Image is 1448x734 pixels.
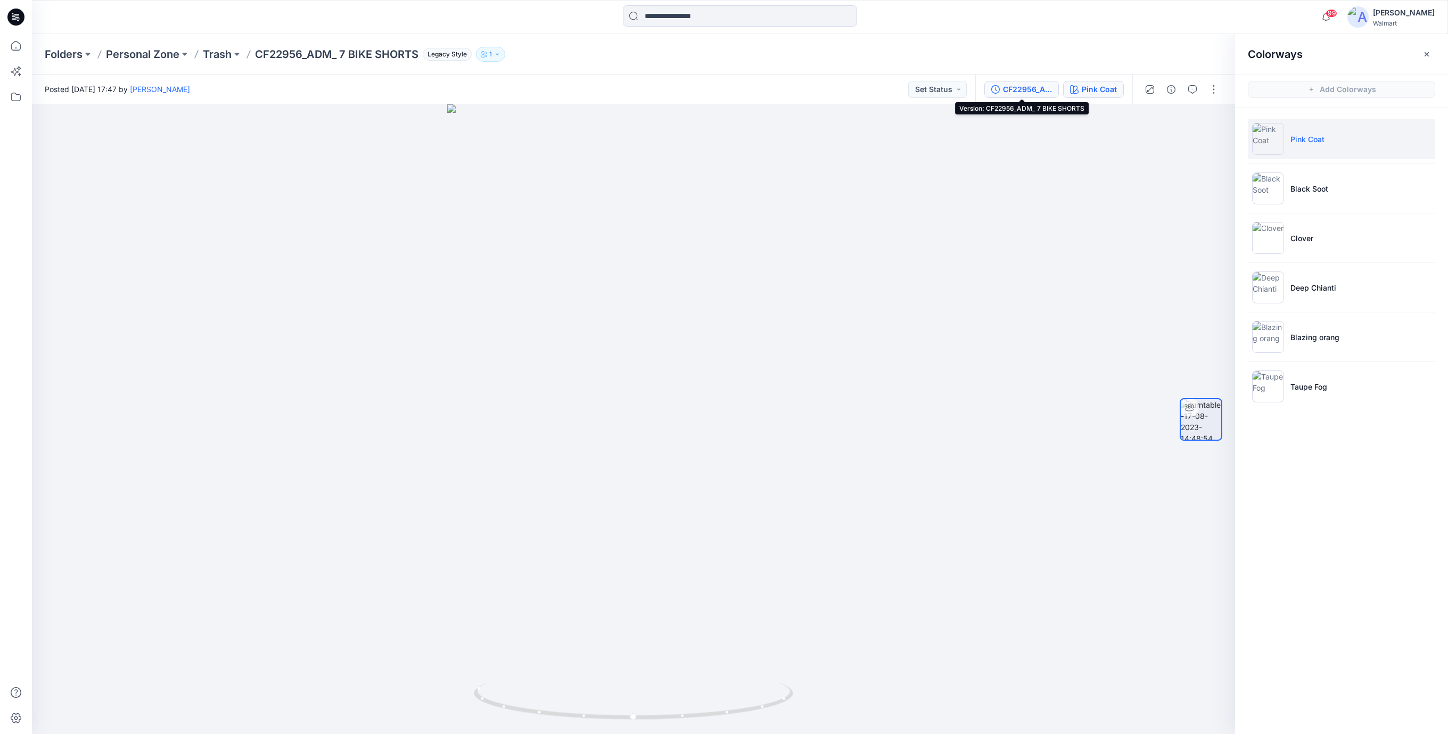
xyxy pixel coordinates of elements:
[1163,81,1180,98] button: Details
[1082,84,1117,95] div: Pink Coat
[1290,233,1313,244] p: Clover
[1252,172,1284,204] img: Black Soot
[418,47,472,62] button: Legacy Style
[1252,123,1284,155] img: Pink Coat
[984,81,1059,98] button: CF22956_ADM_ 7 BIKE SHORTS
[1252,321,1284,353] img: Blazing orang
[1063,81,1124,98] button: Pink Coat
[1252,222,1284,254] img: Clover
[1290,381,1327,392] p: Taupe Fog
[1373,6,1435,19] div: [PERSON_NAME]
[1373,19,1435,27] div: Walmart
[1290,183,1328,194] p: Black Soot
[106,47,179,62] a: Personal Zone
[1326,9,1337,18] span: 99
[1181,399,1221,440] img: turntable-17-08-2023-14:48:54
[203,47,232,62] a: Trash
[489,48,492,60] p: 1
[1248,48,1303,61] h2: Colorways
[1252,370,1284,402] img: Taupe Fog
[130,85,190,94] a: [PERSON_NAME]
[1290,332,1339,343] p: Blazing orang
[1347,6,1369,28] img: avatar
[1003,84,1052,95] div: CF22956_ADM_ 7 BIKE SHORTS
[255,47,418,62] p: CF22956_ADM_ 7 BIKE SHORTS
[1252,271,1284,303] img: Deep Chianti
[45,47,83,62] a: Folders
[423,48,472,61] span: Legacy Style
[1290,282,1336,293] p: Deep Chianti
[476,47,505,62] button: 1
[1290,134,1324,145] p: Pink Coat
[45,84,190,95] span: Posted [DATE] 17:47 by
